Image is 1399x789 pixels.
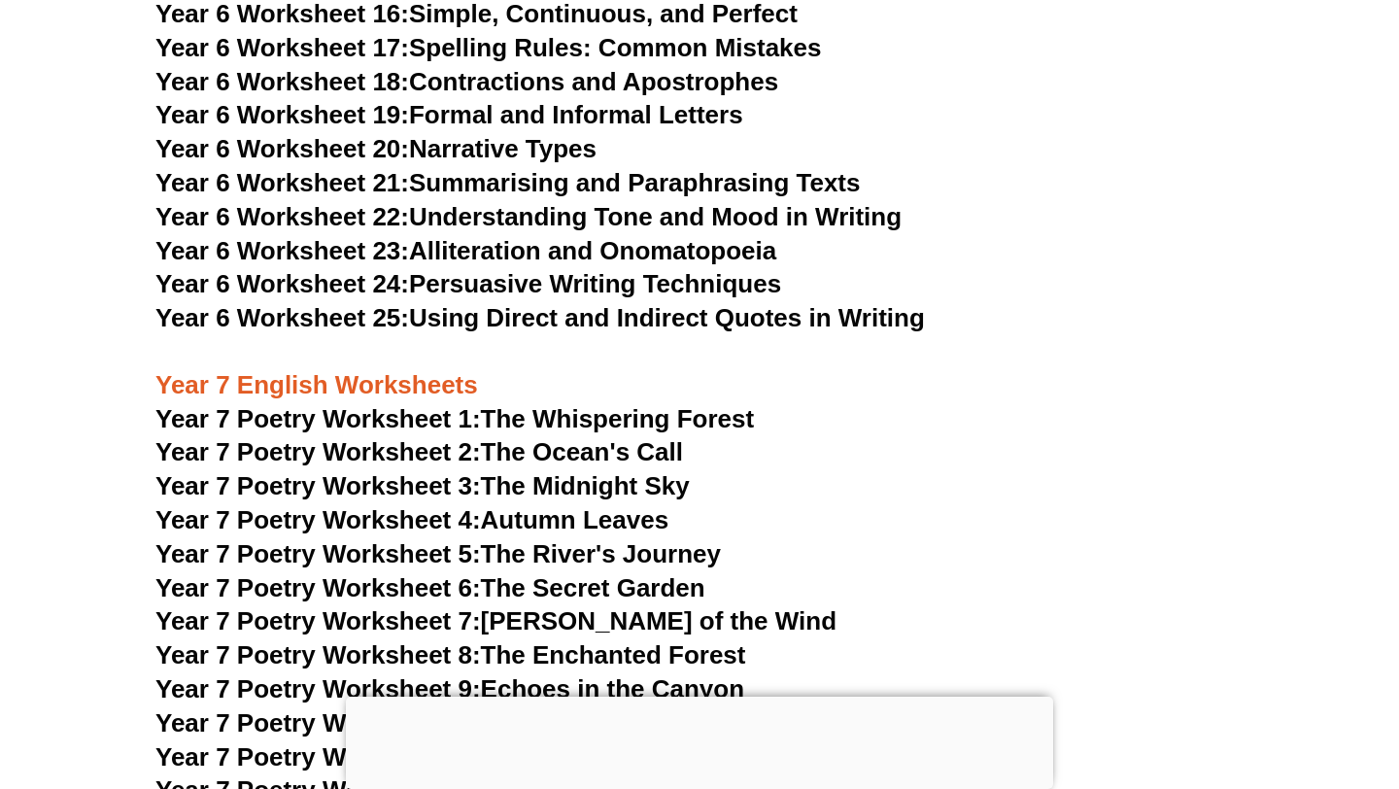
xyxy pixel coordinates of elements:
[155,573,705,602] a: Year 7 Poetry Worksheet 6:The Secret Garden
[155,674,481,703] span: Year 7 Poetry Worksheet 9:
[1066,569,1399,789] iframe: Chat Widget
[155,742,743,772] a: Year 7 Poetry Worksheet 11:The Moonlit Meadow
[155,437,481,466] span: Year 7 Poetry Worksheet 2:
[155,640,481,669] span: Year 7 Poetry Worksheet 8:
[155,134,597,163] a: Year 6 Worksheet 20:Narrative Types
[155,168,409,197] span: Year 6 Worksheet 21:
[155,202,902,231] a: Year 6 Worksheet 22:Understanding Tone and Mood in Writing
[155,708,702,738] a: Year 7 Poetry Worksheet 10:The Old Oak Tree
[155,33,821,62] a: Year 6 Worksheet 17:Spelling Rules: Common Mistakes
[155,67,409,96] span: Year 6 Worksheet 18:
[155,100,743,129] a: Year 6 Worksheet 19:Formal and Informal Letters
[155,708,495,738] span: Year 7 Poetry Worksheet 10:
[155,606,481,635] span: Year 7 Poetry Worksheet 7:
[346,697,1053,784] iframe: Advertisement
[155,67,778,96] a: Year 6 Worksheet 18:Contractions and Apostrophes
[155,437,683,466] a: Year 7 Poetry Worksheet 2:The Ocean's Call
[155,404,481,433] span: Year 7 Poetry Worksheet 1:
[155,471,690,500] a: Year 7 Poetry Worksheet 3:The Midnight Sky
[155,404,754,433] a: Year 7 Poetry Worksheet 1:The Whispering Forest
[155,336,1244,402] h3: Year 7 English Worksheets
[155,236,776,265] a: Year 6 Worksheet 23:Alliteration and Onomatopoeia
[155,606,836,635] a: Year 7 Poetry Worksheet 7:[PERSON_NAME] of the Wind
[155,742,495,772] span: Year 7 Poetry Worksheet 11:
[155,303,925,332] a: Year 6 Worksheet 25:Using Direct and Indirect Quotes in Writing
[155,640,745,669] a: Year 7 Poetry Worksheet 8:The Enchanted Forest
[155,674,744,703] a: Year 7 Poetry Worksheet 9:Echoes in the Canyon
[155,471,481,500] span: Year 7 Poetry Worksheet 3:
[155,269,781,298] a: Year 6 Worksheet 24:Persuasive Writing Techniques
[155,539,481,568] span: Year 7 Poetry Worksheet 5:
[155,505,481,534] span: Year 7 Poetry Worksheet 4:
[155,236,409,265] span: Year 6 Worksheet 23:
[155,100,409,129] span: Year 6 Worksheet 19:
[155,303,409,332] span: Year 6 Worksheet 25:
[155,33,409,62] span: Year 6 Worksheet 17:
[155,539,721,568] a: Year 7 Poetry Worksheet 5:The River's Journey
[155,134,409,163] span: Year 6 Worksheet 20:
[155,505,668,534] a: Year 7 Poetry Worksheet 4:Autumn Leaves
[155,168,860,197] a: Year 6 Worksheet 21:Summarising and Paraphrasing Texts
[155,269,409,298] span: Year 6 Worksheet 24:
[155,202,409,231] span: Year 6 Worksheet 22:
[155,573,481,602] span: Year 7 Poetry Worksheet 6:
